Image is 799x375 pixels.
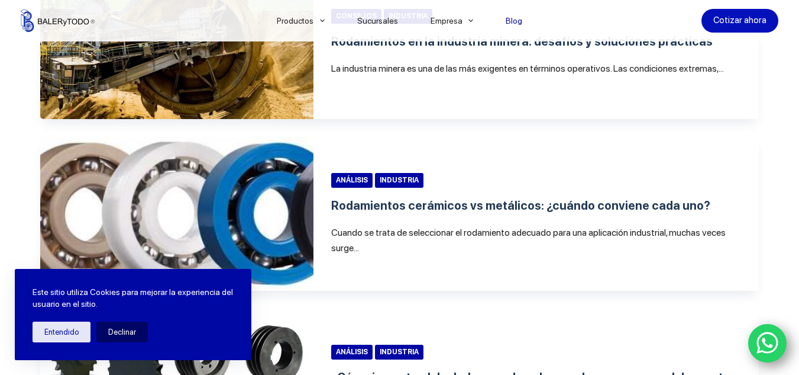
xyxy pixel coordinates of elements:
a: Industria [375,173,423,188]
a: Rodamientos en la industria minera: desafíos y soluciones prácticas [331,34,713,49]
p: Cuando se trata de seleccionar el rodamiento adecuado para una aplicación industrial, muchas vece... [331,225,742,257]
a: Cotizar ahora [701,9,778,33]
a: Industria [375,345,423,360]
a: Análisis [331,345,373,360]
img: Balerytodo [21,9,95,32]
p: La industria minera es una de las más exigentes en términos operativos. Las condiciones extremas,… [331,61,742,76]
p: Este sitio utiliza Cookies para mejorar la experiencia del usuario en el sitio. [33,287,234,310]
a: WhatsApp [748,324,787,363]
a: Análisis [331,173,373,188]
a: Rodamientos cerámicos vs metálicos: ¿cuándo conviene cada uno? [40,137,313,291]
button: Declinar [96,322,148,342]
a: Rodamientos cerámicos vs metálicos: ¿cuándo conviene cada uno? [331,198,710,213]
button: Entendido [33,322,90,342]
